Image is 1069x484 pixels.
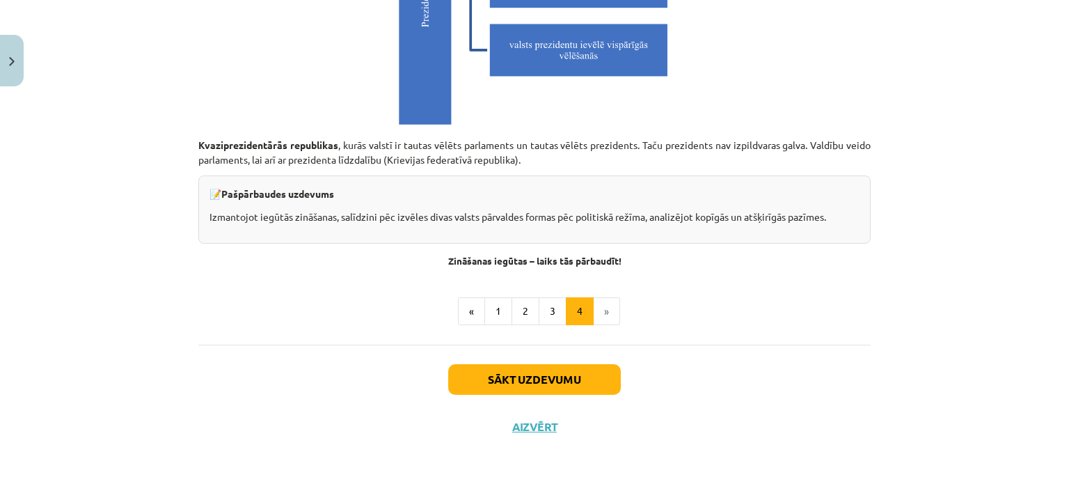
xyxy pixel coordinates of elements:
img: icon-close-lesson-0947bae3869378f0d4975bcd49f059093ad1ed9edebbc8119c70593378902aed.svg [9,57,15,66]
p: Izmantojot iegūtās zināšanas, salīdzini pēc izvēles divas valsts pārvaldes formas pēc politiskā r... [209,210,860,224]
button: 4 [566,297,594,325]
b: Kvaziprezidentārās republikas [198,139,338,151]
button: Aizvērt [508,420,561,434]
button: 2 [512,297,539,325]
button: 1 [484,297,512,325]
p: , kurās valstī ir tautas vēlēts parlaments un tautas vēlēts prezidents. Taču prezidents nav izpil... [198,138,871,167]
b: Pašpārbaudes uzdevums [221,187,334,200]
nav: Page navigation example [198,297,871,325]
button: « [458,297,485,325]
button: 3 [539,297,567,325]
button: Sākt uzdevumu [448,364,621,395]
strong: Zināšanas iegūtas – laiks tās pārbaudīt! [448,254,621,267]
p: 📝 [209,187,860,201]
